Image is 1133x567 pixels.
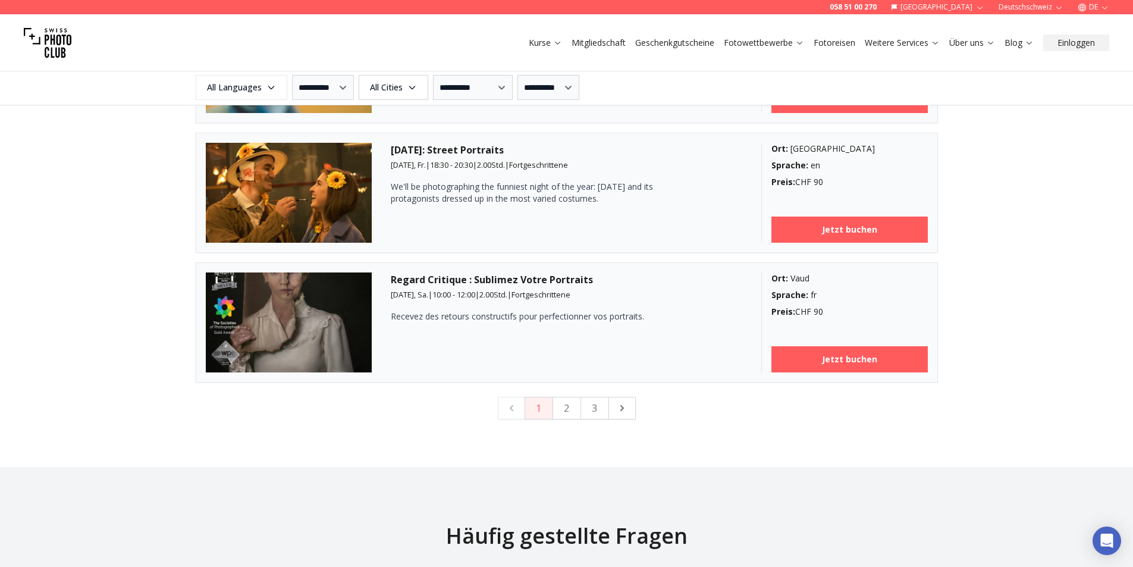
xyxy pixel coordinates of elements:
a: 058 51 00 270 [830,2,877,12]
button: Geschenkgutscheine [630,35,719,51]
span: 10:00 - 12:00 [432,289,475,300]
a: Jetzt buchen [771,217,928,243]
b: Sprache : [771,159,808,171]
a: Jetzt buchen [771,346,928,372]
div: en [771,159,928,171]
button: Fotoreisen [809,35,860,51]
img: Halloween: Street Portraits [206,143,372,243]
button: Einloggen [1043,35,1109,51]
small: | | | [391,289,570,300]
div: fr [771,289,928,301]
button: Mitgliedschaft [567,35,630,51]
span: All Cities [360,77,426,98]
a: Kurse [529,37,562,49]
button: Kurse [524,35,567,51]
b: Jetzt buchen [822,353,877,365]
b: Ort : [771,143,788,154]
b: Preis : [771,306,795,317]
div: [GEOGRAPHIC_DATA] [771,143,928,155]
a: Weitere Services [865,37,940,49]
b: Preis : [771,176,795,187]
span: Fortgeschrittene [511,289,570,300]
button: 2 [553,397,581,419]
button: 1 [525,397,553,419]
a: Geschenkgutscheine [635,37,714,49]
button: All Languages [196,75,287,100]
img: Regard Critique : Sublimez Votre Portraits [206,272,372,372]
div: CHF [771,176,928,188]
div: Vaud [771,272,928,284]
a: Mitgliedschaft [572,37,626,49]
a: Über uns [949,37,995,49]
div: CHF [771,306,928,318]
span: 90 [814,176,823,187]
span: All Languages [197,77,285,98]
button: Fotowettbewerbe [719,35,809,51]
a: Fotoreisen [814,37,855,49]
small: | | | [391,159,568,170]
button: Weitere Services [860,35,944,51]
span: [DATE], Fr. [391,159,426,170]
p: We'll be photographing the funniest night of the year: [DATE] and its protagonists dressed up in ... [391,181,700,205]
b: Ort : [771,272,788,284]
img: Swiss photo club [24,19,71,67]
button: Blog [1000,35,1038,51]
h3: Regard Critique : Sublimez Votre Portraits [391,272,742,287]
a: Fotowettbewerbe [724,37,804,49]
button: All Cities [359,75,428,100]
span: [DATE], Sa. [391,289,428,300]
a: Blog [1005,37,1034,49]
p: Recevez des retours constructifs pour perfectionner vos portraits. [391,311,700,322]
span: 18:30 - 20:30 [430,159,473,170]
b: Jetzt buchen [822,224,877,236]
span: Fortgeschrittene [509,159,568,170]
span: 90 [814,306,823,317]
button: Über uns [944,35,1000,51]
button: 3 [580,397,609,419]
div: Open Intercom Messenger [1093,527,1121,555]
span: 2.00 Std. [479,289,507,300]
span: 2.00 Std. [477,159,505,170]
h3: [DATE]: Street Portraits [391,143,742,157]
h2: Häufig gestellte Fragen [196,524,938,548]
b: Sprache : [771,289,808,300]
